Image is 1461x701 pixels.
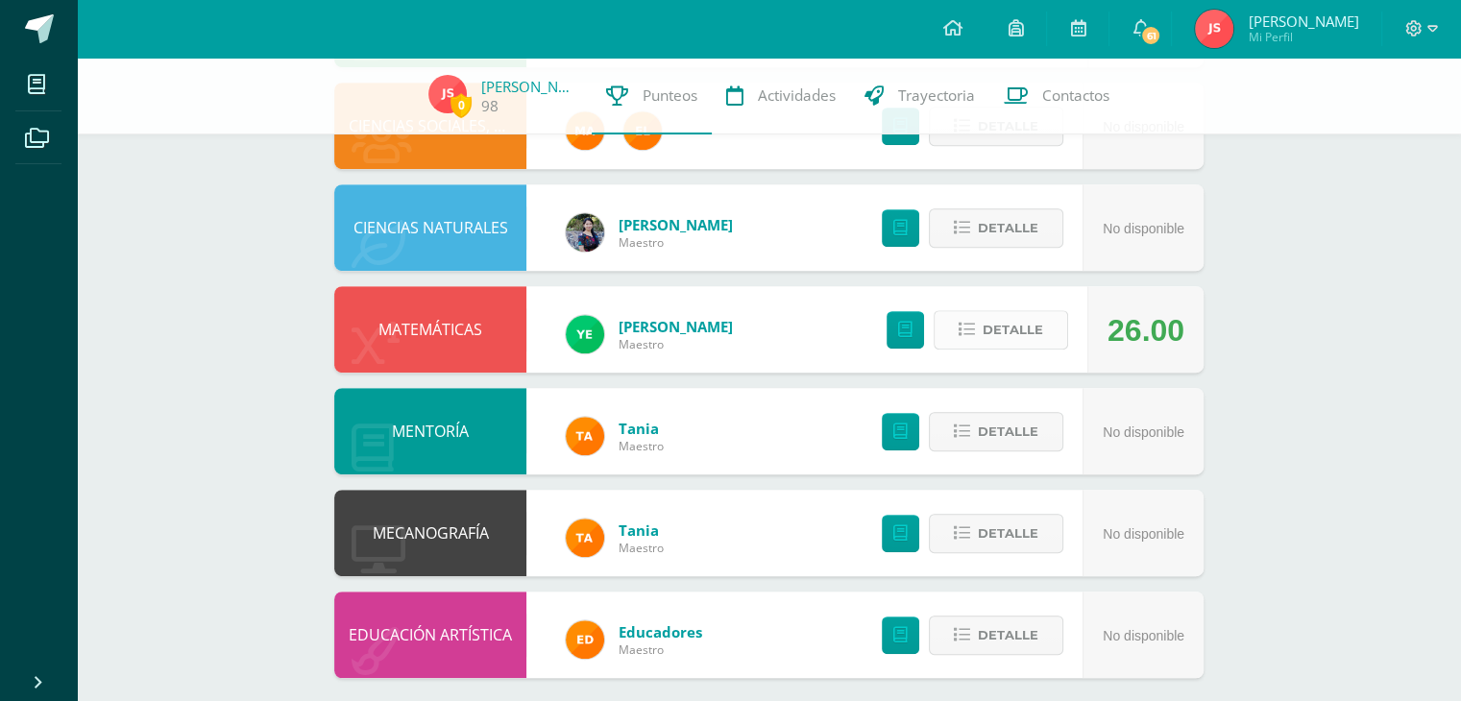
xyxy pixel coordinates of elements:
span: No disponible [1103,424,1184,440]
span: Actividades [758,85,836,106]
span: No disponible [1103,526,1184,542]
img: b2b209b5ecd374f6d147d0bc2cef63fa.png [566,213,604,252]
span: 61 [1140,25,1161,46]
a: Educadores [619,622,702,641]
span: Trayectoria [898,85,975,106]
img: 9bced38e497fdd8a3df4152ac497c3fc.png [428,75,467,113]
img: ed927125212876238b0630303cb5fd71.png [566,620,604,659]
button: Detalle [929,208,1063,248]
img: dfa1fd8186729af5973cf42d94c5b6ba.png [566,315,604,353]
a: Trayectoria [850,58,989,134]
a: [PERSON_NAME] [619,317,733,336]
span: Maestro [619,438,664,454]
img: 9bced38e497fdd8a3df4152ac497c3fc.png [1195,10,1233,48]
div: EDUCACIÓN ARTÍSTICA [334,592,526,678]
span: No disponible [1103,221,1184,236]
div: MENTORÍA [334,388,526,474]
a: Punteos [592,58,712,134]
span: Detalle [978,210,1038,246]
img: feaeb2f9bb45255e229dc5fdac9a9f6b.png [566,519,604,557]
span: Maestro [619,540,664,556]
span: Detalle [978,414,1038,449]
a: 98 [481,96,499,116]
div: MATEMÁTICAS [334,286,526,373]
a: [PERSON_NAME] [481,77,577,96]
button: Detalle [929,616,1063,655]
span: Detalle [983,312,1043,348]
div: MECANOGRAFÍA [334,490,526,576]
span: Punteos [643,85,697,106]
span: Maestro [619,336,733,352]
div: CIENCIAS NATURALES [334,184,526,271]
a: [PERSON_NAME] [619,215,733,234]
div: 26.00 [1108,287,1184,374]
img: feaeb2f9bb45255e229dc5fdac9a9f6b.png [566,417,604,455]
span: Detalle [978,617,1038,653]
a: Tania [619,520,664,540]
span: [PERSON_NAME] [1248,12,1358,31]
span: 0 [450,93,472,117]
span: Mi Perfil [1248,29,1358,45]
a: Actividades [712,58,850,134]
span: Detalle [978,516,1038,551]
button: Detalle [929,412,1063,451]
button: Detalle [934,310,1068,350]
span: No disponible [1103,628,1184,643]
span: Maestro [619,234,733,251]
span: Contactos [1042,85,1109,106]
a: Tania [619,419,664,438]
span: Maestro [619,641,702,658]
a: Contactos [989,58,1124,134]
button: Detalle [929,514,1063,553]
